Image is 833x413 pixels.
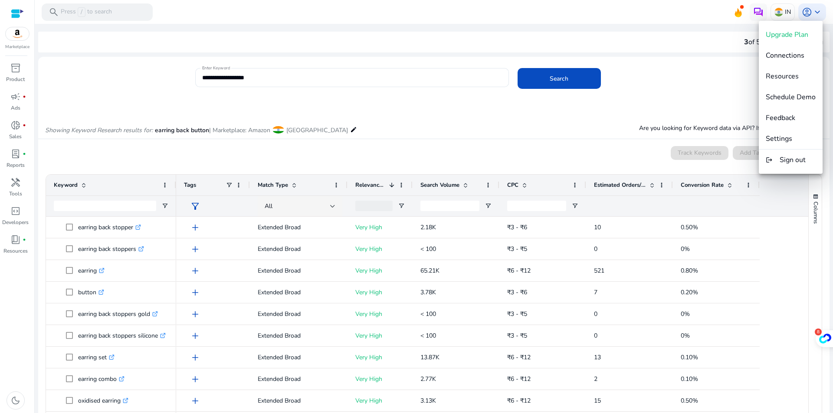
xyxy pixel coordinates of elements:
span: Upgrade Plan [766,30,808,39]
span: Sign out [780,155,806,165]
span: Connections [766,51,804,60]
span: Feedback [766,113,795,123]
span: Settings [766,134,792,143]
span: Schedule Demo [766,92,816,102]
mat-icon: logout [766,155,773,165]
span: Resources [766,72,799,81]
